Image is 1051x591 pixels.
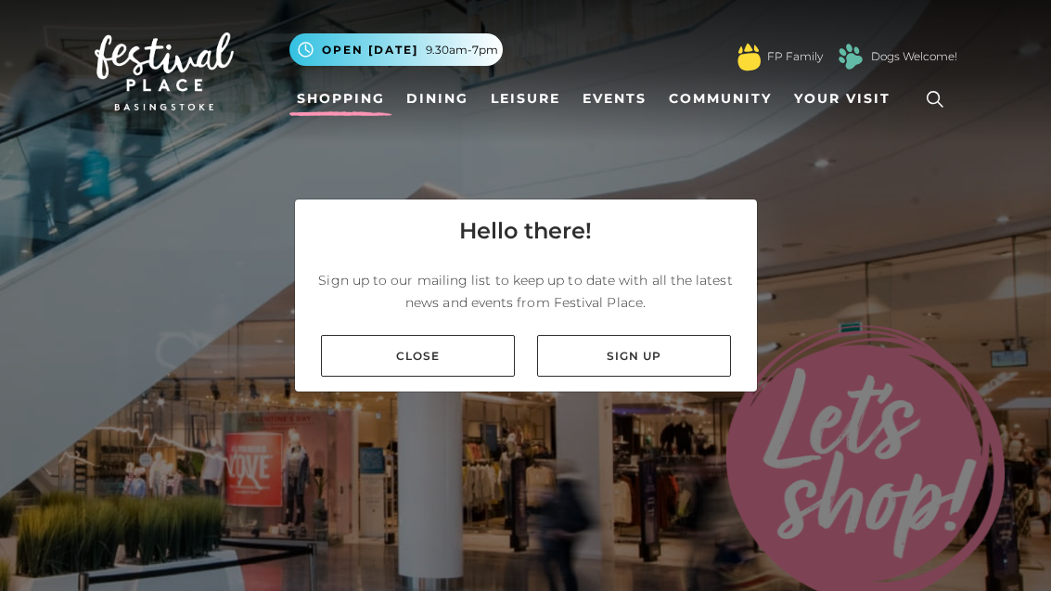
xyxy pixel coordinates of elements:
[399,82,476,116] a: Dining
[661,82,779,116] a: Community
[794,89,891,109] span: Your Visit
[767,48,823,65] a: FP Family
[787,82,907,116] a: Your Visit
[310,269,742,314] p: Sign up to our mailing list to keep up to date with all the latest news and events from Festival ...
[95,32,234,110] img: Festival Place Logo
[426,42,498,58] span: 9.30am-7pm
[459,214,592,248] h4: Hello there!
[289,82,392,116] a: Shopping
[871,48,957,65] a: Dogs Welcome!
[537,335,731,377] a: Sign up
[322,42,418,58] span: Open [DATE]
[483,82,568,116] a: Leisure
[575,82,654,116] a: Events
[321,335,515,377] a: Close
[289,33,503,66] button: Open [DATE] 9.30am-7pm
